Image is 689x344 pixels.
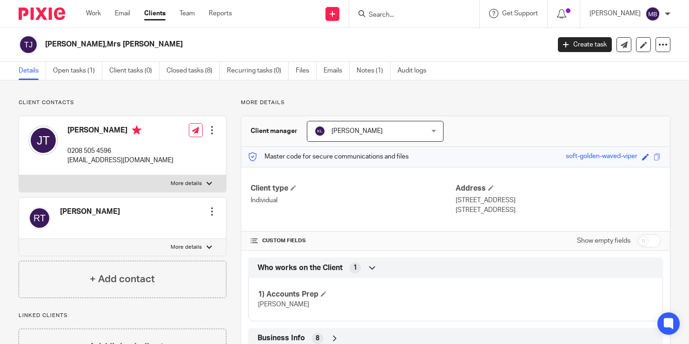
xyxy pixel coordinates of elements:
h2: [PERSON_NAME],Mrs [PERSON_NAME] [45,40,444,49]
span: [PERSON_NAME] [258,301,309,308]
p: More details [171,180,202,187]
p: [PERSON_NAME] [590,9,641,18]
a: Files [296,62,317,80]
h4: Address [456,184,661,193]
p: [STREET_ADDRESS] [456,205,661,215]
a: Reports [209,9,232,18]
a: Email [115,9,130,18]
i: Primary [132,126,141,135]
h4: + Add contact [90,272,155,286]
h4: CUSTOM FIELDS [251,237,456,245]
a: Audit logs [397,62,433,80]
a: Client tasks (0) [109,62,159,80]
p: More details [171,244,202,251]
img: svg%3E [28,126,58,155]
a: Emails [324,62,350,80]
span: 1 [353,263,357,272]
h4: [PERSON_NAME] [60,207,120,217]
p: Linked clients [19,312,226,319]
a: Details [19,62,46,80]
div: soft-golden-waved-viper [566,152,637,162]
span: 8 [316,334,319,343]
p: [STREET_ADDRESS] [456,196,661,205]
img: svg%3E [645,7,660,21]
a: Notes (1) [357,62,391,80]
a: Recurring tasks (0) [227,62,289,80]
h3: Client manager [251,126,298,136]
p: Client contacts [19,99,226,106]
span: Who works on the Client [258,263,343,273]
a: Work [86,9,101,18]
span: Get Support [502,10,538,17]
a: Closed tasks (8) [166,62,220,80]
span: [PERSON_NAME] [331,128,383,134]
h4: 1) Accounts Prep [258,290,456,299]
label: Show empty fields [577,236,630,245]
a: Clients [144,9,166,18]
img: svg%3E [19,35,38,54]
img: svg%3E [28,207,51,229]
a: Open tasks (1) [53,62,102,80]
span: Business Info [258,333,305,343]
p: Individual [251,196,456,205]
p: 0208 505 4596 [67,146,173,156]
input: Search [368,11,451,20]
img: Pixie [19,7,65,20]
h4: Client type [251,184,456,193]
a: Team [179,9,195,18]
p: [EMAIL_ADDRESS][DOMAIN_NAME] [67,156,173,165]
p: More details [241,99,670,106]
h4: [PERSON_NAME] [67,126,173,137]
a: Create task [558,37,612,52]
img: svg%3E [314,126,325,137]
p: Master code for secure communications and files [248,152,409,161]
